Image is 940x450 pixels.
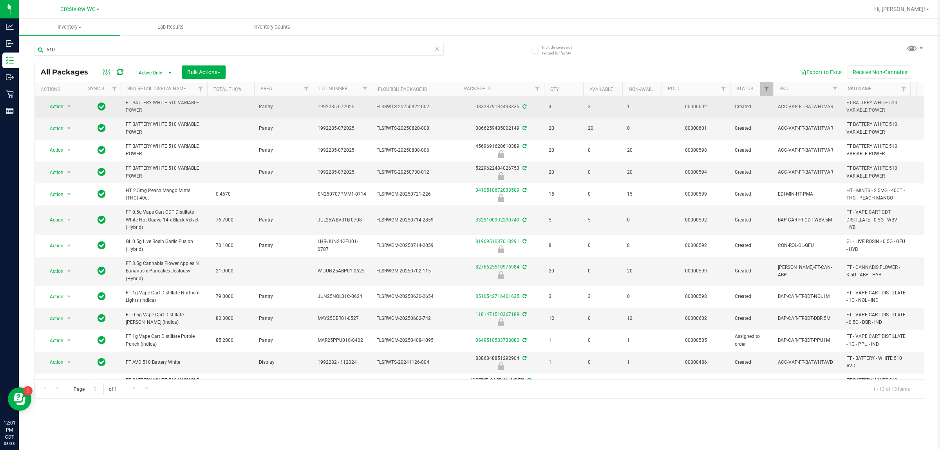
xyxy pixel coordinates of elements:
[64,240,74,251] span: select
[318,103,367,111] span: 1992285-072025
[778,103,837,111] span: ACC-VAP-FT-BATWHTVAR
[685,147,707,153] a: 00000598
[318,216,367,224] span: JUL25WBV01B-0708
[627,147,657,154] span: 20
[64,167,74,178] span: select
[735,191,768,198] span: Created
[359,82,372,96] a: Filter
[259,242,308,249] span: Pantry
[43,357,64,368] span: Action
[735,267,768,275] span: Created
[212,189,235,200] span: 0.4670
[521,264,526,270] span: Sync from Compliance System
[126,165,202,180] span: FT BATTERY WHITE 510 VARIABLE POWER
[376,169,453,176] span: FLSRWTS-20250730-012
[43,313,64,324] span: Action
[19,19,120,35] a: Inventory
[549,315,578,322] span: 12
[795,65,848,79] button: Export to Excel
[376,103,453,111] span: FLSRWTS-20250822-002
[668,86,680,91] a: PO ID
[464,86,491,91] a: Package ID
[627,216,657,224] span: 0
[212,291,237,302] span: 79.0000
[64,379,74,390] span: select
[90,383,104,395] input: 1
[98,291,106,302] span: In Sync
[126,121,202,136] span: FT BATTERY WHITE 510 VARIABLE POWER
[98,123,106,134] span: In Sync
[64,335,74,346] span: select
[300,82,313,96] a: Filter
[43,214,64,225] span: Action
[735,216,768,224] span: Created
[736,86,753,91] a: Status
[126,238,202,253] span: GL 0.5g Live Rosin Garlic Fusion (Hybrid)
[846,238,906,253] span: GL - LIVE ROSIN - 0.5G - GFU - HYB
[846,311,906,326] span: FT - VAPE CART DISTILLATE - 0.5G - DBR - IND
[588,125,618,132] span: 20
[318,238,367,253] span: LHR-JUN24GFU01-0707
[627,103,657,111] span: 1
[6,40,14,47] inline-svg: Inbound
[475,264,519,270] a: 8276625510976984
[549,147,578,154] span: 20
[874,6,925,12] span: Hi, [PERSON_NAME]!
[221,19,323,35] a: Inventory Counts
[685,169,707,175] a: 00000594
[735,333,768,348] span: Assigned to order
[98,379,106,390] span: In Sync
[846,121,906,136] span: FT BATTERY WHITE 510 VARIABLE POWER
[376,267,453,275] span: FLSRWGM-20250702-115
[318,337,367,344] span: MAR25PPU01C-0402
[457,165,545,180] div: 5229622484026753
[685,191,707,197] a: 00000599
[475,187,519,193] a: 3410510672033509
[735,125,768,132] span: Created
[778,264,837,279] span: [PERSON_NAME]-FT-CAN-ABP
[120,19,222,35] a: Lab Results
[629,87,663,92] a: Non-Available
[627,242,657,249] span: 8
[475,312,519,317] a: 1181471510367189
[43,101,64,112] span: Action
[550,87,559,92] a: Qty
[108,82,121,96] a: Filter
[4,419,15,441] p: 12:01 PM CDT
[43,145,64,156] span: Action
[64,145,74,156] span: select
[897,82,910,96] a: Filter
[457,377,545,392] div: [CREDIT_CARD_NUMBER]
[588,242,618,249] span: 0
[685,316,707,321] a: 00000602
[259,216,308,224] span: Pantry
[457,362,545,370] div: Newly Received
[760,82,773,96] a: Filter
[98,240,106,251] span: In Sync
[64,123,74,134] span: select
[475,239,519,244] a: 8196951037018291
[259,103,308,111] span: Pantry
[376,216,453,224] span: FLSRWGM-20250714-2859
[475,337,519,343] a: 0649510583738080
[259,315,308,322] span: Pantry
[735,169,768,176] span: Created
[627,191,657,198] span: 15
[6,107,14,115] inline-svg: Reports
[627,125,657,132] span: 0
[778,147,837,154] span: ACC-VAP-FT-BATWHTVAR
[685,268,707,274] a: 00000599
[64,357,74,368] span: select
[685,359,707,365] a: 00000486
[846,333,906,348] span: FT - VAPE CART DISTILLATE - 1G - PPU - IND
[846,165,906,180] span: FT BATTERY WHITE 510 VARIABLE POWER
[457,125,545,132] div: 0866259485002149
[318,125,367,132] span: 1992285-072025
[549,191,578,198] span: 15
[376,147,453,154] span: FLSRWTS-20250808-006
[60,6,96,13] span: Crestview WC
[126,333,202,348] span: FT 1g Vape Cart Distillate Purple Punch (Indica)
[19,24,120,31] span: Inventory
[549,267,578,275] span: 20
